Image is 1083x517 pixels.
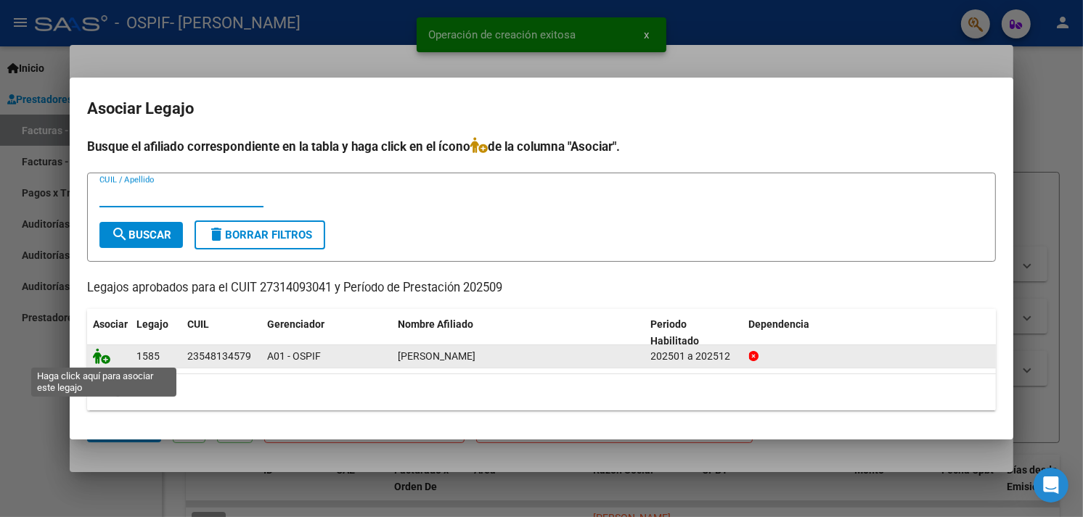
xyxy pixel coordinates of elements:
datatable-header-cell: CUIL [181,309,261,357]
div: Open Intercom Messenger [1034,468,1068,502]
div: 1 registros [87,374,996,410]
datatable-header-cell: Gerenciador [261,309,392,357]
mat-icon: delete [208,226,225,243]
datatable-header-cell: Legajo [131,309,181,357]
h4: Busque el afiliado correspondiente en la tabla y haga click en el ícono de la columna "Asociar". [87,137,996,156]
h2: Asociar Legajo [87,95,996,123]
mat-icon: search [111,226,128,243]
span: Legajo [136,318,168,330]
p: Legajos aprobados para el CUIT 27314093041 y Período de Prestación 202509 [87,279,996,297]
div: 23548134579 [187,348,251,365]
span: Gerenciador [267,318,324,330]
datatable-header-cell: Dependencia [743,309,997,357]
span: Asociar [93,318,128,330]
span: 1585 [136,350,160,362]
span: Nombre Afiliado [398,318,473,330]
button: Borrar Filtros [195,220,325,249]
datatable-header-cell: Asociar [87,309,131,357]
div: 202501 a 202512 [651,348,737,365]
span: Buscar [111,228,171,241]
span: A01 - OSPIF [267,350,321,362]
span: Borrar Filtros [208,228,312,241]
datatable-header-cell: Periodo Habilitado [645,309,743,357]
span: YENZI LIAM [398,350,475,362]
datatable-header-cell: Nombre Afiliado [392,309,645,357]
span: Dependencia [749,318,810,330]
button: Buscar [99,222,183,248]
span: CUIL [187,318,209,330]
span: Periodo Habilitado [651,318,700,347]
